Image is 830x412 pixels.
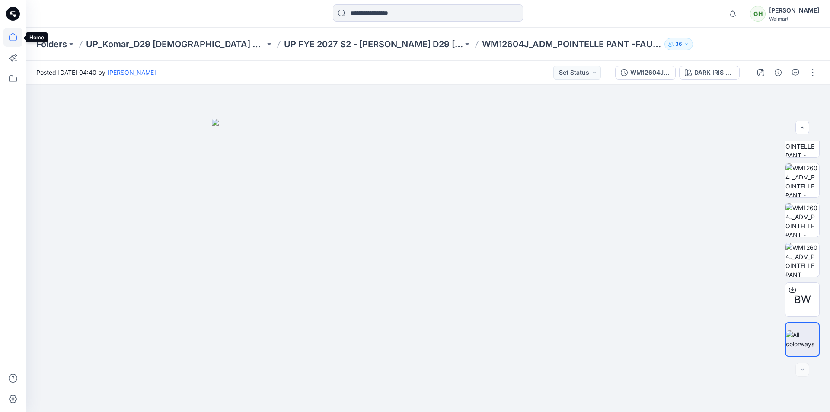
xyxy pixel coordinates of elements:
[769,5,819,16] div: [PERSON_NAME]
[675,39,682,49] p: 36
[615,66,676,80] button: WM12604J POINTELLE PANT - FAUX FLY & BUTTONS + PICOT_COLORWAY REV1
[679,66,740,80] button: DARK IRIS 2051146
[36,38,67,50] a: Folders
[785,203,819,237] img: WM12604J_ADM_POINTELLE PANT -FAUX FLY & BUTTONS + PICOT_COLORWAY_DARK IRIS 2051146_WM12604J_ADM_P...
[785,163,819,197] img: WM12604J_ADM_POINTELLE PANT -FAUX FLY & BUTTONS + PICOT_COLORWAY_DARK IRIS 2051146_WM12604J_ADM_P...
[482,38,661,50] p: WM12604J_ADM_POINTELLE PANT -FAUX FLY & BUTTONS + PICOT_COLORWAY
[785,243,819,277] img: WM12604J_ADM_POINTELLE PANT -FAUX FLY & BUTTONS + PICOT_COLORWAY_DARK IRIS 2051146_WM12604J_ADM_P...
[785,124,819,157] img: WM12604J_ADM_POINTELLE PANT -FAUX FLY & BUTTONS + PICOT_COLORWAY_DARK IRIS 2051146_WM12604J_ADM_P...
[664,38,693,50] button: 36
[769,16,819,22] div: Walmart
[750,6,766,22] div: GH
[786,330,819,348] img: All colorways
[771,66,785,80] button: Details
[284,38,463,50] a: UP FYE 2027 S2 - [PERSON_NAME] D29 [DEMOGRAPHIC_DATA] Sleepwear
[107,69,156,76] a: [PERSON_NAME]
[694,68,734,77] div: DARK IRIS 2051146
[86,38,265,50] a: UP_Komar_D29 [DEMOGRAPHIC_DATA] Sleep
[36,68,156,77] span: Posted [DATE] 04:40 by
[630,68,670,77] div: WM12604J POINTELLE PANT - FAUX FLY & BUTTONS + PICOT_COLORWAY REV1
[794,292,811,307] span: BW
